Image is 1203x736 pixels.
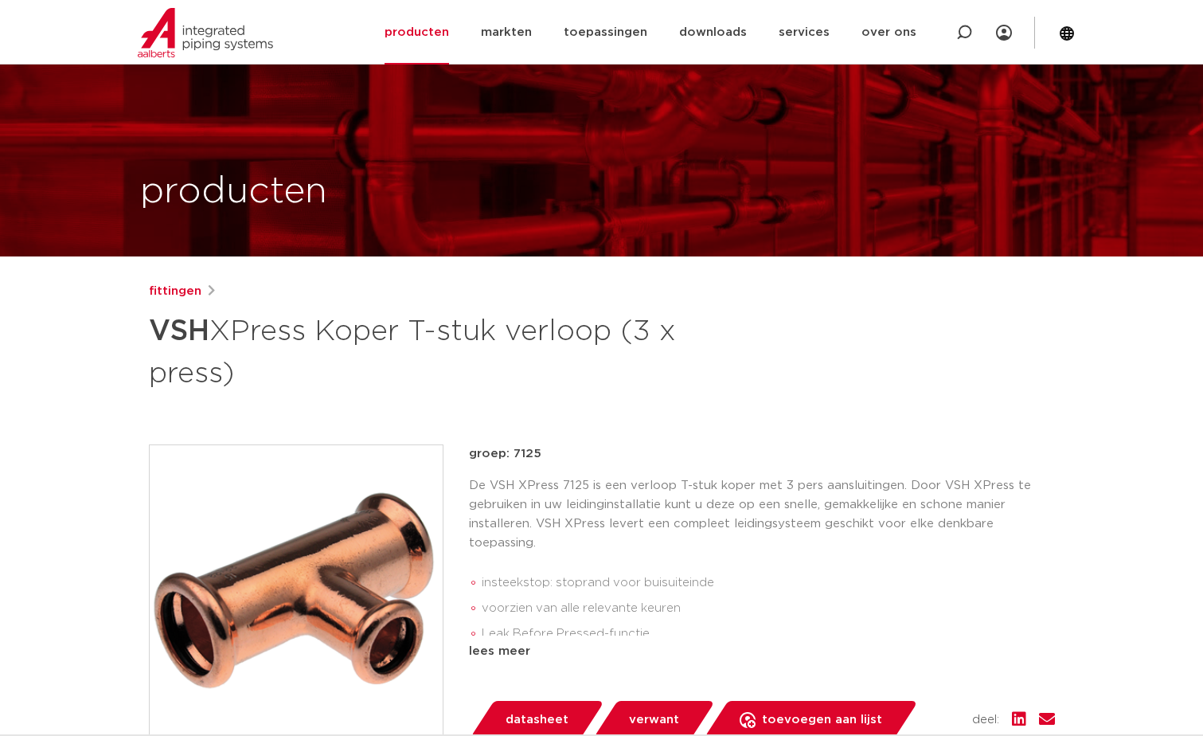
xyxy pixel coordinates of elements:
[482,621,1055,647] li: Leak Before Pressed-functie
[469,444,1055,464] p: groep: 7125
[629,707,679,733] span: verwant
[140,166,327,217] h1: producten
[149,317,209,346] strong: VSH
[469,476,1055,553] p: De VSH XPress 7125 is een verloop T-stuk koper met 3 pers aansluitingen. Door VSH XPress te gebru...
[469,642,1055,661] div: lees meer
[149,282,201,301] a: fittingen
[506,707,568,733] span: datasheet
[972,711,999,730] span: deel:
[762,707,882,733] span: toevoegen aan lijst
[149,307,747,393] h1: XPress Koper T-stuk verloop (3 x press)
[482,570,1055,596] li: insteekstop: stoprand voor buisuiteinde
[482,596,1055,621] li: voorzien van alle relevante keuren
